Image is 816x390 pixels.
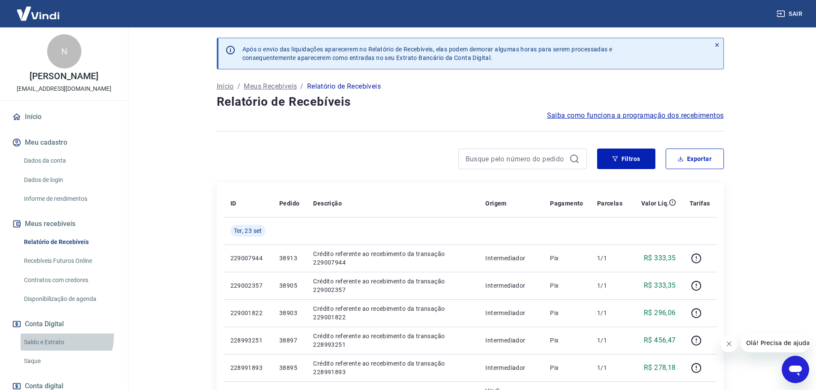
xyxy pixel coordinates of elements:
[300,81,303,92] p: /
[485,199,506,208] p: Origem
[644,253,676,263] p: R$ 333,35
[21,171,118,189] a: Dados de login
[10,315,118,333] button: Conta Digital
[217,81,234,92] a: Início
[10,0,66,27] img: Vindi
[279,309,299,317] p: 38903
[230,199,236,208] p: ID
[230,336,266,345] p: 228993251
[21,190,118,208] a: Informe de rendimentos
[550,363,583,372] p: Pix
[644,335,676,345] p: R$ 456,47
[313,332,472,349] p: Crédito referente ao recebimento da transação 228993251
[21,233,118,251] a: Relatório de Recebíveis
[644,280,676,291] p: R$ 333,35
[720,335,738,352] iframe: Fechar mensagem
[741,333,809,352] iframe: Mensagem da empresa
[550,336,583,345] p: Pix
[782,356,809,383] iframe: Botão para abrir a janela de mensagens
[485,254,536,262] p: Intermediador
[242,45,613,62] p: Após o envio das liquidações aparecerem no Relatório de Recebíveis, elas podem demorar algumas ho...
[279,254,299,262] p: 38913
[21,271,118,289] a: Contratos com credores
[597,149,655,169] button: Filtros
[597,199,622,208] p: Parcelas
[466,152,566,165] input: Busque pelo número do pedido
[234,226,262,235] span: Ter, 23 set
[21,352,118,370] a: Saque
[230,309,266,317] p: 229001822
[550,281,583,290] p: Pix
[279,281,299,290] p: 38905
[597,281,622,290] p: 1/1
[21,290,118,308] a: Disponibilização de agenda
[244,81,297,92] a: Meus Recebíveis
[230,254,266,262] p: 229007944
[313,304,472,322] p: Crédito referente ao recebimento da transação 229001822
[485,309,536,317] p: Intermediador
[644,363,676,373] p: R$ 278,18
[230,281,266,290] p: 229002357
[47,34,81,68] div: N
[485,281,536,290] p: Intermediador
[690,199,710,208] p: Tarifas
[313,250,472,267] p: Crédito referente ao recebimento da transação 229007944
[21,333,118,351] a: Saldo e Extrato
[21,152,118,170] a: Dados da conta
[641,199,669,208] p: Valor Líq.
[237,81,240,92] p: /
[485,363,536,372] p: Intermediador
[313,359,472,376] p: Crédito referente ao recebimento da transação 228991893
[307,81,381,92] p: Relatório de Recebíveis
[17,84,111,93] p: [EMAIL_ADDRESS][DOMAIN_NAME]
[775,6,806,22] button: Sair
[279,199,299,208] p: Pedido
[230,363,266,372] p: 228991893
[597,363,622,372] p: 1/1
[547,110,724,121] a: Saiba como funciona a programação dos recebimentos
[10,107,118,126] a: Início
[485,336,536,345] p: Intermediador
[279,336,299,345] p: 38897
[5,6,72,13] span: Olá! Precisa de ajuda?
[550,254,583,262] p: Pix
[313,277,472,294] p: Crédito referente ao recebimento da transação 229002357
[597,336,622,345] p: 1/1
[10,133,118,152] button: Meu cadastro
[10,214,118,233] button: Meus recebíveis
[30,72,98,81] p: [PERSON_NAME]
[550,309,583,317] p: Pix
[313,199,342,208] p: Descrição
[217,93,724,110] h4: Relatório de Recebíveis
[21,252,118,270] a: Recebíveis Futuros Online
[666,149,724,169] button: Exportar
[597,309,622,317] p: 1/1
[279,363,299,372] p: 38895
[550,199,583,208] p: Pagamento
[597,254,622,262] p: 1/1
[644,308,676,318] p: R$ 296,06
